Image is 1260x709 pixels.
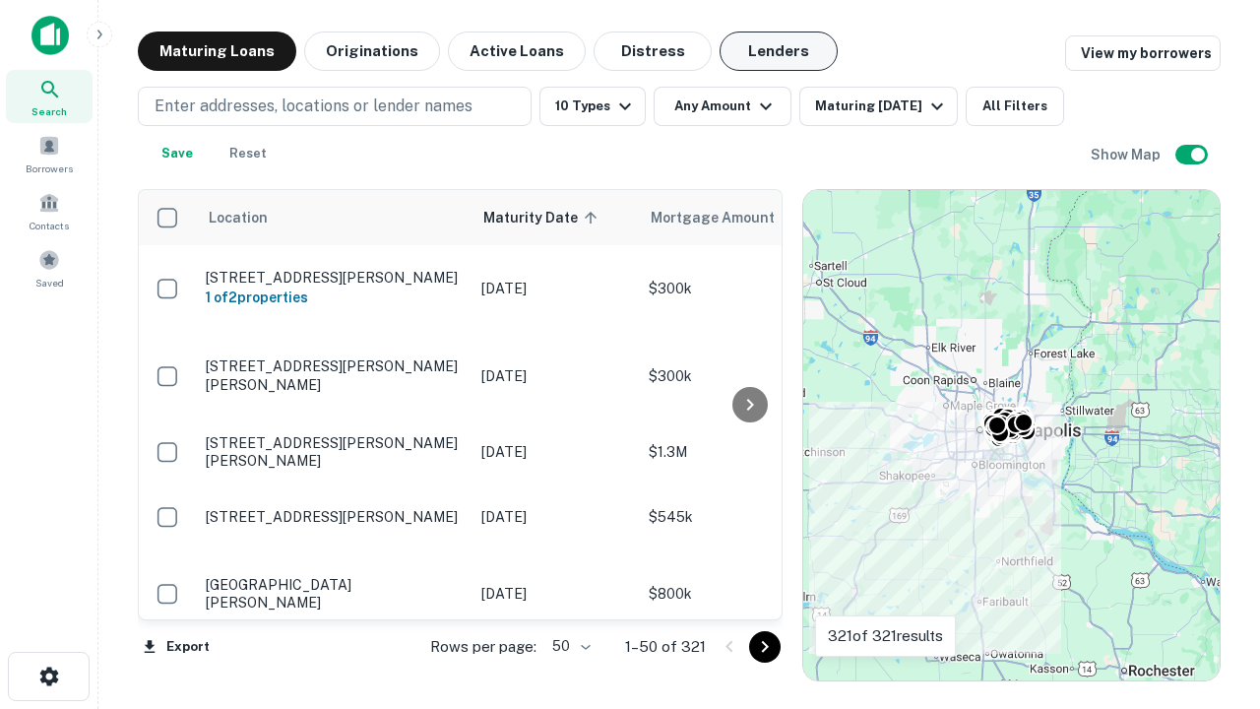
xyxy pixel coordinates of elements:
button: Distress [594,32,712,71]
p: [DATE] [481,583,629,605]
p: $545k [649,506,846,528]
div: Maturing [DATE] [815,95,949,118]
span: Saved [35,275,64,290]
button: Go to next page [749,631,781,663]
p: [STREET_ADDRESS][PERSON_NAME][PERSON_NAME] [206,357,462,393]
button: Reset [217,134,280,173]
a: Borrowers [6,127,93,180]
span: Borrowers [26,161,73,176]
a: Contacts [6,184,93,237]
span: Maturity Date [483,206,603,229]
a: View my borrowers [1065,35,1221,71]
p: [DATE] [481,506,629,528]
p: $300k [649,278,846,299]
a: Search [6,70,93,123]
p: 1–50 of 321 [625,635,706,659]
span: Location [208,206,268,229]
button: Any Amount [654,87,791,126]
button: Lenders [720,32,838,71]
button: Originations [304,32,440,71]
p: Enter addresses, locations or lender names [155,95,472,118]
p: [STREET_ADDRESS][PERSON_NAME] [206,269,462,287]
span: Mortgage Amount [651,206,800,229]
span: Contacts [30,218,69,233]
button: 10 Types [539,87,646,126]
p: 321 of 321 results [828,624,943,648]
img: capitalize-icon.png [31,16,69,55]
th: Location [196,190,472,245]
p: [STREET_ADDRESS][PERSON_NAME] [206,508,462,526]
p: Rows per page: [430,635,536,659]
a: Saved [6,241,93,294]
div: 50 [544,632,594,661]
h6: Show Map [1091,144,1164,165]
h6: 1 of 2 properties [206,287,462,308]
button: Export [138,632,215,662]
p: [GEOGRAPHIC_DATA][PERSON_NAME] [206,576,462,612]
p: $1.3M [649,441,846,463]
p: [STREET_ADDRESS][PERSON_NAME][PERSON_NAME] [206,434,462,470]
iframe: Chat Widget [1162,488,1260,583]
button: Active Loans [448,32,586,71]
button: Save your search to get updates of matches that match your search criteria. [146,134,209,173]
p: [DATE] [481,278,629,299]
p: [DATE] [481,365,629,387]
div: 0 0 [803,190,1220,680]
button: All Filters [966,87,1064,126]
p: [DATE] [481,441,629,463]
span: Search [31,103,67,119]
th: Maturity Date [472,190,639,245]
button: Enter addresses, locations or lender names [138,87,532,126]
th: Mortgage Amount [639,190,855,245]
button: Maturing [DATE] [799,87,958,126]
button: Maturing Loans [138,32,296,71]
p: $300k [649,365,846,387]
p: $800k [649,583,846,605]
